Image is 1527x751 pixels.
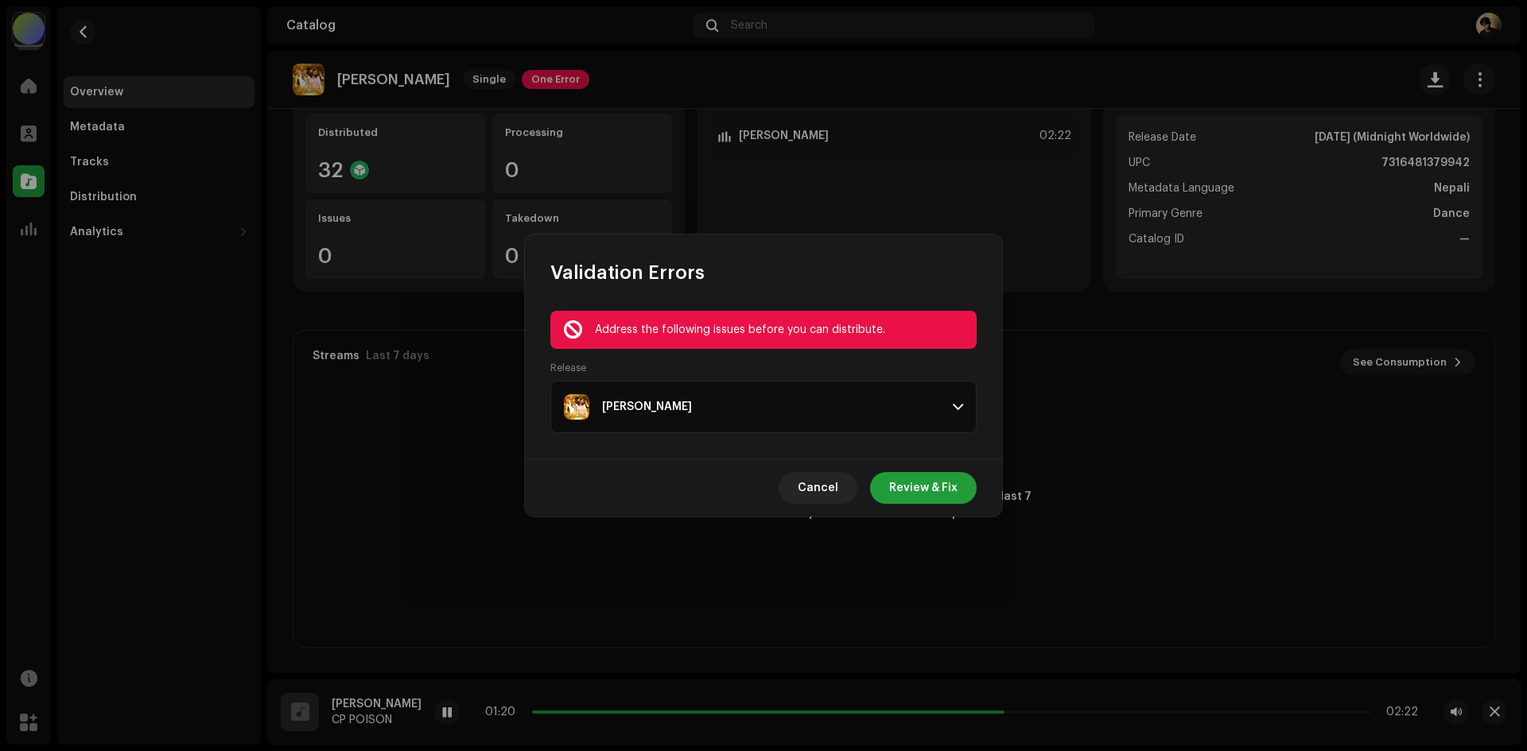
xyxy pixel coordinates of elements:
div: [PERSON_NAME] [602,401,692,413]
p-accordion-header: [PERSON_NAME] [550,381,977,433]
span: Validation Errors [550,260,705,285]
div: Address the following issues before you can distribute. [595,320,964,339]
span: Review & Fix [889,472,958,504]
span: Cancel [798,472,838,504]
button: Review & Fix [870,472,977,504]
img: d14152a5-f980-49fb-aa02-b2ddce947a28 [564,394,589,420]
label: Release [550,362,586,374]
button: Cancel [779,472,857,504]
